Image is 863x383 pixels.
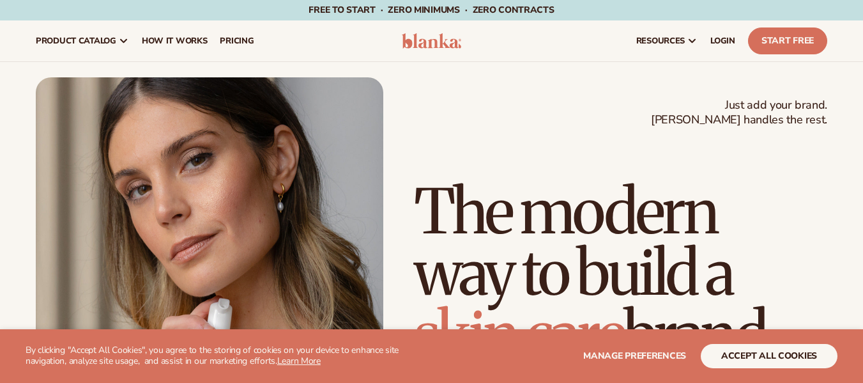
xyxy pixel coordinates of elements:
span: pricing [220,36,254,46]
span: product catalog [36,36,116,46]
p: By clicking "Accept All Cookies", you agree to the storing of cookies on your device to enhance s... [26,345,426,367]
a: Start Free [748,27,827,54]
span: skin care [414,296,623,373]
button: Manage preferences [583,344,686,368]
span: resources [636,36,685,46]
a: product catalog [29,20,135,61]
a: resources [630,20,704,61]
button: accept all cookies [701,344,837,368]
span: LOGIN [710,36,735,46]
a: pricing [213,20,260,61]
h1: The modern way to build a brand [414,181,827,365]
span: Free to start · ZERO minimums · ZERO contracts [309,4,554,16]
span: Manage preferences [583,350,686,362]
a: Learn More [277,355,321,367]
span: How It Works [142,36,208,46]
a: How It Works [135,20,214,61]
a: LOGIN [704,20,742,61]
span: Just add your brand. [PERSON_NAME] handles the rest. [651,98,827,128]
img: logo [402,33,462,49]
